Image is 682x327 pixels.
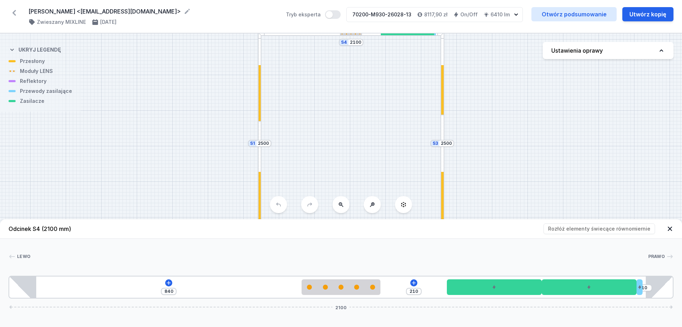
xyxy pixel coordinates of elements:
[542,279,637,295] div: ON/OFF Driver - up to 40W
[9,41,61,58] button: Ukryj legendę
[325,10,341,19] button: Tryb eksperta
[447,279,542,295] div: ON/OFF Driver - up to 40W
[37,19,86,26] h4: Zwieszany MIXLINE
[352,11,411,18] div: 70200-M930-26028-13
[42,225,71,232] span: (2100 mm)
[9,225,71,233] h4: Odcinek S4
[531,7,617,21] a: Otwórz podsumowanie
[491,11,510,18] h4: 6410 lm
[350,39,361,45] input: Wymiar [mm]
[424,11,448,18] h4: 8117,90 zł
[332,305,350,309] span: 2100
[460,11,478,18] h4: On/Off
[258,141,269,146] input: Wymiar [mm]
[441,141,452,146] input: Wymiar [mm]
[18,46,61,53] h4: Ukryj legendę
[286,10,341,19] label: Tryb eksperta
[100,19,117,26] h4: [DATE]
[302,279,380,295] div: 5 LENS module 250mm 54°
[551,46,603,55] h4: Ustawienia oprawy
[622,7,673,21] button: Utwórz kopię
[346,7,523,22] button: 70200-M930-26028-138117,90 złOn/Off6410 lm
[184,8,191,15] button: Edytuj nazwę projektu
[28,7,277,16] form: [PERSON_NAME] <[EMAIL_ADDRESS][DOMAIN_NAME]>
[637,279,643,295] div: Power connection box with cable for Mixline on/off - set 1.5m.
[543,42,673,59] button: Ustawienia oprawy
[17,254,31,259] span: Lewo
[648,254,665,259] span: Prawo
